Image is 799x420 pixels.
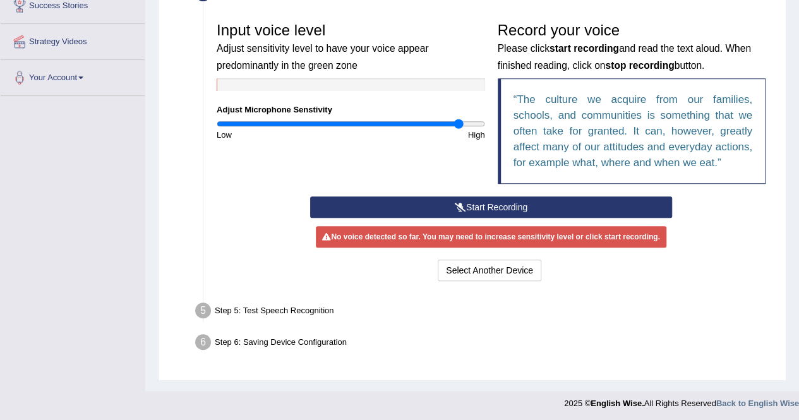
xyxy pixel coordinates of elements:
small: Please click and read the text aloud. When finished reading, click on button. [498,43,751,70]
div: 2025 © All Rights Reserved [564,391,799,409]
small: Adjust sensitivity level to have your voice appear predominantly in the green zone [217,43,428,70]
button: Start Recording [310,196,672,218]
b: stop recording [605,60,674,71]
h3: Record your voice [498,22,766,72]
b: start recording [550,43,619,54]
div: Step 6: Saving Device Configuration [189,330,780,358]
label: Adjust Microphone Senstivity [217,104,332,116]
a: Back to English Wise [716,399,799,408]
div: Low [210,129,351,141]
q: The culture we acquire from our families, schools, and communities is something that we often tak... [514,93,753,169]
a: Your Account [1,60,145,92]
a: Strategy Videos [1,24,145,56]
div: High [351,129,491,141]
h3: Input voice level [217,22,485,72]
button: Select Another Device [438,260,541,281]
div: Step 5: Test Speech Recognition [189,299,780,327]
strong: English Wise. [591,399,644,408]
div: No voice detected so far. You may need to increase sensitivity level or click start recording. [316,226,666,248]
